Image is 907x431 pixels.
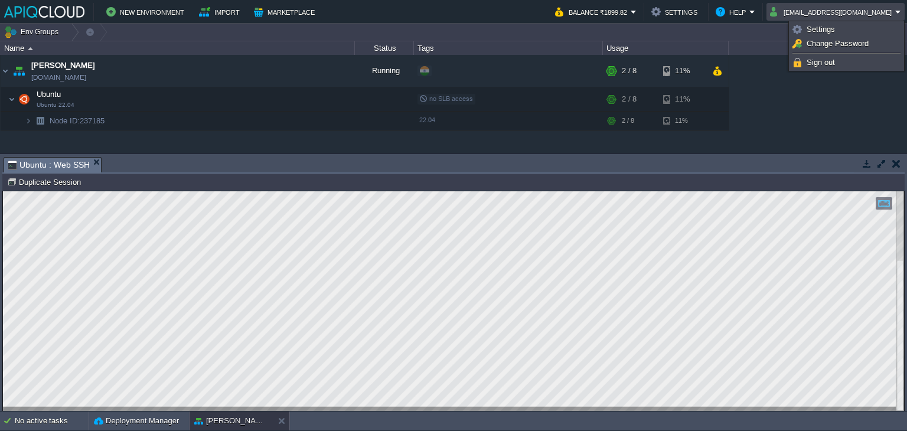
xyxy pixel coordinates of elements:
button: New Environment [106,5,188,19]
span: Sign out [807,58,835,67]
div: Status [355,41,413,55]
span: Settings [807,25,835,34]
img: AMDAwAAAACH5BAEAAAAALAAAAAABAAEAAAICRAEAOw== [1,55,10,87]
button: Duplicate Session [7,177,84,187]
a: Node ID:237185 [48,116,106,126]
button: Env Groups [4,24,63,40]
button: [PERSON_NAME] [194,415,269,427]
img: APIQCloud [4,6,84,18]
div: 2 / 8 [622,55,637,87]
div: Running [355,55,414,87]
button: Deployment Manager [94,415,179,427]
a: Change Password [791,37,902,50]
div: 11% [663,87,702,111]
div: 2 / 8 [622,87,637,111]
span: Ubuntu [35,89,63,99]
a: Settings [791,23,902,36]
div: 11% [663,55,702,87]
span: 22.04 [419,116,435,123]
img: AMDAwAAAACH5BAEAAAAALAAAAAABAAEAAAICRAEAOw== [32,112,48,130]
span: 237185 [48,116,106,126]
span: Node ID: [50,116,80,125]
button: Import [199,5,243,19]
a: UbuntuUbuntu 22.04 [35,90,63,99]
img: AMDAwAAAACH5BAEAAAAALAAAAAABAAEAAAICRAEAOw== [28,47,33,50]
div: 11% [663,112,702,130]
a: [PERSON_NAME] [31,60,95,71]
span: Change Password [807,39,869,48]
a: [DOMAIN_NAME] [31,71,86,83]
div: Name [1,41,354,55]
div: No active tasks [15,412,89,430]
a: Sign out [791,56,902,69]
button: Balance ₹1899.82 [555,5,631,19]
div: Tags [415,41,602,55]
img: AMDAwAAAACH5BAEAAAAALAAAAAABAAEAAAICRAEAOw== [8,87,15,111]
span: no SLB access [419,95,473,102]
button: Help [716,5,749,19]
span: Ubuntu : Web SSH [8,158,90,172]
button: Settings [651,5,701,19]
div: 2 / 8 [622,112,634,130]
button: Marketplace [254,5,318,19]
img: AMDAwAAAACH5BAEAAAAALAAAAAABAAEAAAICRAEAOw== [25,112,32,130]
span: Ubuntu 22.04 [37,102,74,109]
img: AMDAwAAAACH5BAEAAAAALAAAAAABAAEAAAICRAEAOw== [11,55,27,87]
img: AMDAwAAAACH5BAEAAAAALAAAAAABAAEAAAICRAEAOw== [16,87,32,111]
div: Usage [603,41,728,55]
button: [EMAIL_ADDRESS][DOMAIN_NAME] [770,5,895,19]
